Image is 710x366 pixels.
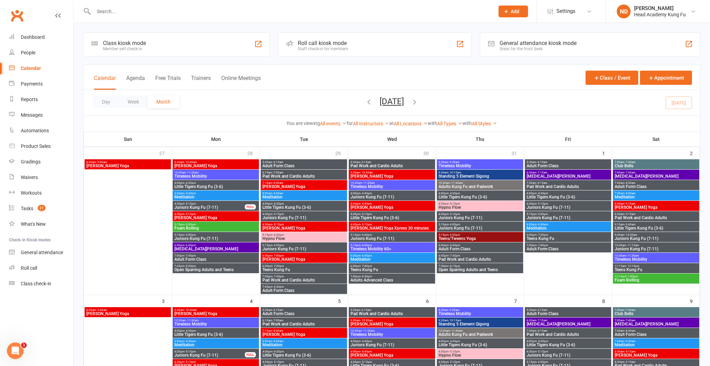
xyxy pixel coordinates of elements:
[438,265,522,268] span: 7:30pm
[184,265,196,268] span: - 8:30pm
[524,132,612,146] th: Fri
[262,244,346,247] span: 5:15pm
[612,132,700,146] th: Sat
[526,161,610,164] span: 5:30am
[9,185,73,201] a: Workouts
[262,213,346,216] span: 4:30pm
[221,75,261,90] button: Online Meetings
[438,202,522,205] span: 4:30pm
[394,121,428,126] a: All Locations
[174,247,258,251] span: [MEDICAL_DATA][PERSON_NAME]
[262,164,346,168] span: Adult Form Class
[438,233,522,236] span: 5:15pm
[184,192,196,195] span: - 4:30pm
[245,204,256,209] div: FULL
[438,205,522,209] span: Hypno Flow
[437,121,462,126] a: All Types
[449,202,460,205] span: - 5:15pm
[9,61,73,76] a: Calendar
[526,213,610,216] span: 5:15pm
[438,257,522,261] span: Pad Work and Cardio Adults
[272,244,284,247] span: - 6:00pm
[448,161,459,164] span: - 9:30am
[286,120,320,126] strong: You are viewing
[9,245,73,260] a: General attendance kiosk mode
[614,213,698,216] span: 8:30am
[450,181,463,185] span: - 11:30am
[174,244,258,247] span: 6:00pm
[262,205,346,209] span: Little Tigers Kung Fu (3-6)
[174,216,258,220] span: [PERSON_NAME] Yoga
[556,3,575,19] span: Settings
[438,213,522,216] span: 4:30pm
[21,159,41,164] div: Gradings
[449,192,460,195] span: - 4:30pm
[350,174,434,178] span: [PERSON_NAME] Yoga
[350,192,434,195] span: 4:00pm
[126,75,145,90] button: Agenda
[186,171,199,174] span: - 11:30am
[93,96,119,108] button: Day
[526,247,610,251] span: Adult Form Class
[526,223,610,226] span: 6:00pm
[262,285,346,288] span: 7:45pm
[262,278,346,282] span: Pad Work and Cardio Adults
[614,226,698,230] span: Little Tigers Kung Fu (3-6)
[624,223,635,226] span: - 9:45am
[526,202,610,205] span: 4:30pm
[191,75,211,90] button: Trainers
[348,132,436,146] th: Wed
[9,45,73,61] a: People
[511,9,519,14] span: Add
[8,7,26,24] a: Clubworx
[174,202,245,205] span: 4:30pm
[262,288,346,293] span: Adult Form Class
[614,202,698,205] span: 8:30am
[614,278,698,282] span: Foam Rolling
[350,254,434,257] span: 6:00pm
[21,281,51,286] div: Class check-in
[174,268,258,272] span: Open Sparring Adults and Teens
[449,254,460,257] span: - 7:30pm
[350,195,434,199] span: Juniors Kung Fu (7-11)
[298,46,348,51] div: Staff check-in for members
[262,216,346,220] span: Juniors Kung Fu (7-11)
[360,161,371,164] span: - 6:15am
[614,161,698,164] span: 7:00am
[537,233,548,236] span: - 7:00pm
[350,161,434,164] span: 5:30am
[162,295,172,306] div: 3
[174,233,258,236] span: 5:15pm
[184,202,196,205] span: - 5:15pm
[184,254,196,257] span: - 7:45pm
[438,164,522,168] span: Timeless Mobility
[614,254,698,257] span: 10:30am
[320,121,347,126] a: All events
[174,226,258,230] span: Foam Rolling
[690,147,700,159] div: 2
[174,171,258,174] span: 10:30am
[174,192,258,195] span: 4:00pm
[174,174,258,178] span: Timeless Mobility
[298,40,348,46] div: Roll call kiosk mode
[537,213,548,216] span: - 6:00pm
[624,192,635,195] span: - 8:30am
[361,244,372,247] span: - 6:00pm
[438,174,522,178] span: Standing 5 Element Qigong
[260,132,348,146] th: Tue
[262,223,346,226] span: 4:30pm
[262,233,346,236] span: 5:15pm
[262,161,346,164] span: 5:30am
[9,201,73,216] a: Tasks 21
[462,120,472,126] strong: with
[350,202,434,205] span: 4:00pm
[389,120,394,126] strong: at
[250,295,260,306] div: 4
[347,120,353,126] strong: for
[9,29,73,45] a: Dashboard
[184,161,197,164] span: - 10:30am
[174,195,258,199] span: Meditation
[614,195,698,199] span: Meditation
[9,123,73,139] a: Automations
[438,236,522,241] span: Teens/Tweens Yoga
